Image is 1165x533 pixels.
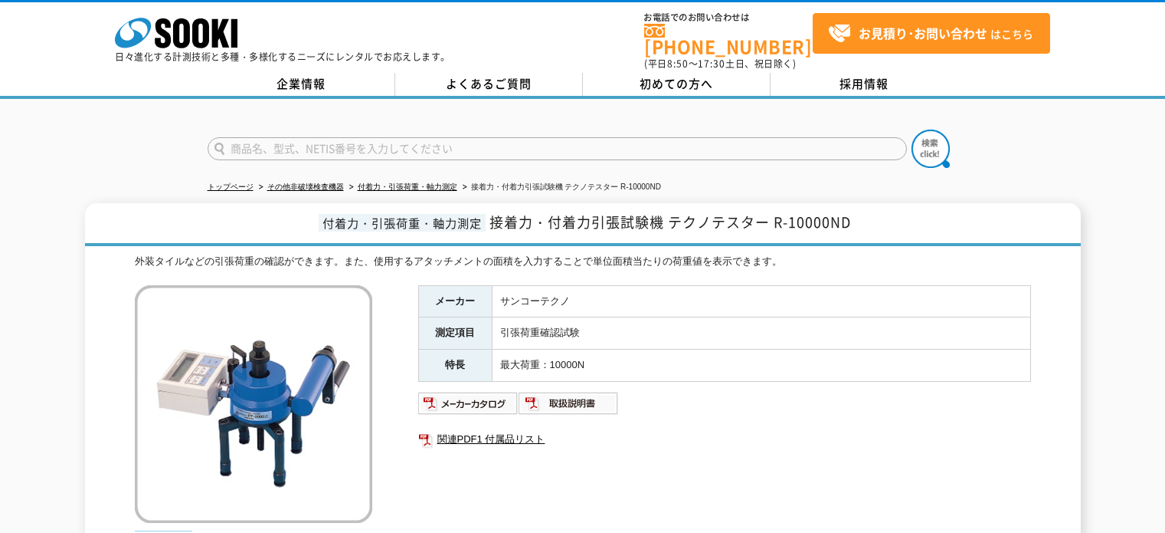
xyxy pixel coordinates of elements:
[644,13,813,22] span: お電話でのお問い合わせは
[267,183,344,191] a: その他非破壊検査機器
[319,214,486,232] span: 付着力・引張荷重・軸力測定
[418,429,1031,449] a: 関連PDF1 付属品リスト
[519,401,619,413] a: 取扱説明書
[644,57,796,71] span: (平日 ～ 土日、祝日除く)
[771,73,958,96] a: 採用情報
[492,317,1030,350] td: 引張荷重確認試験
[418,391,519,416] img: メーカーカタログ
[492,350,1030,382] td: 最大荷重：10000N
[698,57,725,71] span: 17:30
[418,317,492,350] th: 測定項目
[208,183,254,191] a: トップページ
[460,179,661,196] li: 接着力・付着力引張試験機 テクノテスター R-10000ND
[519,391,619,416] img: 取扱説明書
[418,401,519,413] a: メーカーカタログ
[135,285,372,523] img: 接着力・付着力引張試験機 テクノテスター R-10000ND
[489,212,851,232] span: 接着力・付着力引張試験機 テクノテスター R-10000ND
[418,350,492,382] th: 特長
[418,285,492,317] th: メーカー
[667,57,689,71] span: 8:50
[492,285,1030,317] td: サンコーテクノ
[828,22,1033,45] span: はこちら
[644,24,813,55] a: [PHONE_NUMBER]
[813,13,1050,54] a: お見積り･お問い合わせはこちら
[208,73,395,96] a: 企業情報
[135,254,1031,270] div: 外装タイルなどの引張荷重の確認ができます。また、使用するアタッチメントの面積を入力することで単位面積当たりの荷重値を表示できます。
[859,24,987,42] strong: お見積り･お問い合わせ
[395,73,583,96] a: よくあるご質問
[583,73,771,96] a: 初めての方へ
[208,137,907,160] input: 商品名、型式、NETIS番号を入力してください
[358,183,457,191] a: 付着力・引張荷重・軸力測定
[911,130,950,168] img: btn_search.png
[640,75,713,92] span: 初めての方へ
[115,52,450,61] p: 日々進化する計測技術と多種・多様化するニーズにレンタルでお応えします。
